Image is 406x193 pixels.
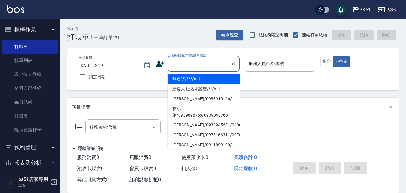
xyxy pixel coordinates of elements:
[376,4,399,15] button: 登出
[89,74,106,80] span: 鎖定日期
[359,6,371,14] div: PS51
[79,55,92,60] label: 帳單日期
[129,177,161,182] span: 紅利點數折抵 0
[181,166,198,171] span: 扣入金 0
[172,53,206,58] label: 顧客姓名/手機號碼/編號
[67,33,89,41] h3: 打帳單
[2,81,58,95] a: 材料自購登錄
[5,176,17,188] img: Person
[234,166,257,171] span: 現金應收 0
[302,32,327,38] span: 連續打單結帳
[2,109,58,123] a: 排班表
[67,26,89,30] h2: Key In
[168,104,240,120] li: 林小姐/0939898768/0939898768
[129,154,151,160] span: 店販消費 0
[2,139,58,155] button: 預約管理
[335,4,347,16] button: save
[72,104,90,111] p: 項目消費
[350,4,373,16] button: PS51
[168,140,240,150] li: [PERSON_NAME]/0911099190/
[168,94,240,104] li: [PERSON_NAME]/0983910166/
[140,58,154,73] button: Choose date, selected date is 2025-09-17
[2,40,58,54] a: 打帳單
[2,95,58,109] a: 每日結帳
[259,32,288,38] span: 結帳前確認明細
[168,130,240,140] li: [PERSON_NAME]/0976166311/0976166311
[168,84,240,94] li: 新客人 姓名未設定/**/null
[2,54,58,67] a: 帳單列表
[2,123,58,137] a: 現場電腦打卡
[79,61,137,70] input: YYYY/MM/DD hh:mm
[77,177,109,182] span: 其他付款方式 0
[229,60,238,68] button: Clear
[2,155,58,171] button: 報表及分析
[149,123,158,132] button: Open
[77,166,104,171] span: 預收卡販賣 0
[89,34,120,41] span: 上一筆訂單:#1
[7,5,24,13] img: Logo
[333,56,350,67] button: 不指定
[78,145,105,152] p: 隱藏業績明細
[234,154,257,160] span: 業績合計 0
[168,120,240,130] li: [PERSON_NAME]/0933945681/040017
[2,67,58,81] a: 現金收支登錄
[216,30,243,41] button: 帳單速查
[181,154,208,160] span: 使用預收卡 0
[67,98,399,117] div: 項目消費
[129,166,156,171] span: 會員卡販賣 0
[2,22,58,37] button: 櫃檯作業
[77,154,99,160] span: 服務消費 0
[18,176,49,182] h5: ps51店家專用
[320,56,333,67] button: 指定
[18,182,49,188] p: 主管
